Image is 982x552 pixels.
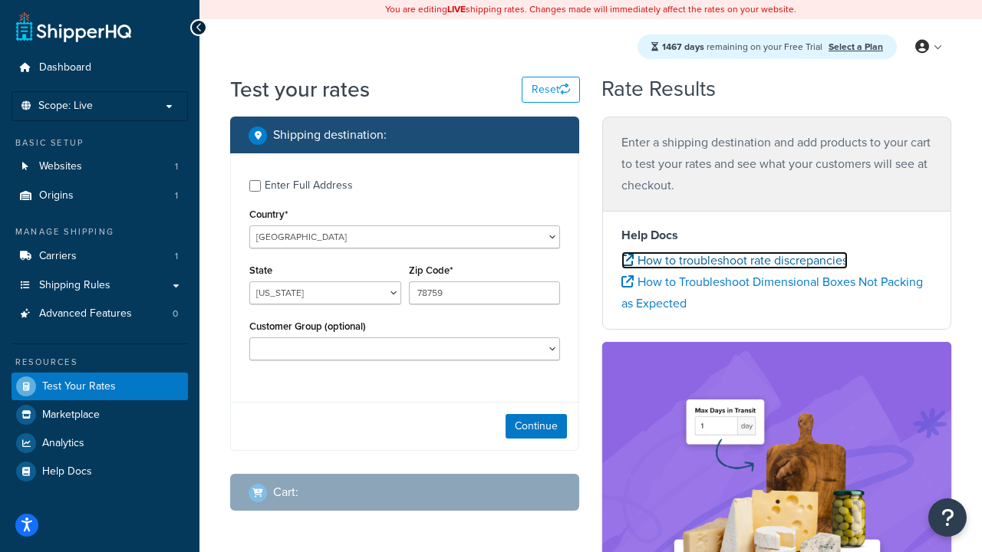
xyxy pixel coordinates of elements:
[230,74,370,104] h1: Test your rates
[12,300,188,328] li: Advanced Features
[249,264,272,276] label: State
[12,153,188,181] li: Websites
[38,100,93,113] span: Scope: Live
[42,437,84,450] span: Analytics
[39,250,77,263] span: Carriers
[12,182,188,210] a: Origins1
[249,320,366,332] label: Customer Group (optional)
[12,401,188,429] a: Marketplace
[928,498,967,537] button: Open Resource Center
[12,300,188,328] a: Advanced Features0
[175,250,178,263] span: 1
[12,242,188,271] li: Carriers
[273,128,387,142] h2: Shipping destination :
[409,264,453,276] label: Zip Code*
[829,40,883,54] a: Select a Plan
[662,40,704,54] strong: 1467 days
[12,271,188,300] a: Shipping Rules
[662,40,825,54] span: remaining on your Free Trial
[621,251,848,269] a: How to troubleshoot rate discrepancies
[12,242,188,271] a: Carriers1
[447,2,466,16] b: LIVE
[621,226,932,245] h4: Help Docs
[175,189,178,202] span: 1
[39,61,91,74] span: Dashboard
[12,54,188,82] a: Dashboard
[12,373,188,400] a: Test Your Rates
[39,307,132,320] span: Advanced Features
[42,380,116,393] span: Test Your Rates
[173,307,178,320] span: 0
[621,273,923,312] a: How to Troubleshoot Dimensional Boxes Not Packing as Expected
[249,180,261,192] input: Enter Full Address
[12,429,188,457] a: Analytics
[42,465,92,478] span: Help Docs
[601,77,716,101] h2: Rate Results
[249,209,288,220] label: Country*
[39,279,110,292] span: Shipping Rules
[506,414,567,439] button: Continue
[12,225,188,238] div: Manage Shipping
[621,132,932,196] p: Enter a shipping destination and add products to your cart to test your rates and see what your c...
[175,160,178,173] span: 1
[522,77,580,103] button: Reset
[273,485,298,499] h2: Cart :
[12,458,188,485] a: Help Docs
[12,356,188,369] div: Resources
[12,153,188,181] a: Websites1
[42,409,100,422] span: Marketplace
[265,175,353,196] div: Enter Full Address
[39,189,74,202] span: Origins
[39,160,82,173] span: Websites
[12,136,188,149] div: Basic Setup
[12,182,188,210] li: Origins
